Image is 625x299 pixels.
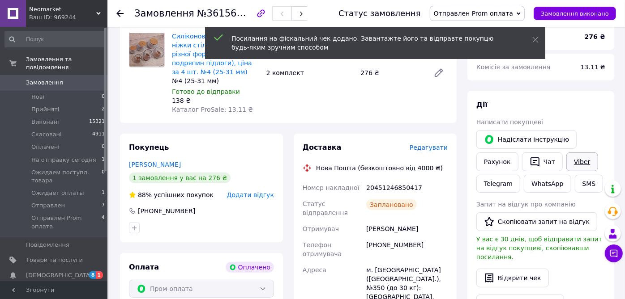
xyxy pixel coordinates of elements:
div: Посилання на фіскальний чек додано. Завантажте його та відправте покупцю будь-яким зручним способом [231,34,510,52]
span: Ожидаем поступл. товара [31,168,102,185]
span: Скасовані [31,131,62,139]
div: 1 замовлення у вас на 276 ₴ [129,173,231,183]
span: Нові [31,93,44,101]
div: №4 (25-31 мм) [172,76,259,85]
span: Написати покупцеві [476,118,543,126]
button: Відкрити чек [476,269,549,287]
span: Оплата [129,263,159,271]
div: Повернутися назад [116,9,124,18]
span: Оплачені [31,143,60,151]
div: Статус замовлення [338,9,421,18]
div: 20451246850417 [364,180,449,196]
span: Замовлення [26,79,63,87]
span: Прийняті [31,105,59,114]
button: Замовлення виконано [534,7,616,20]
div: [PERSON_NAME] [364,221,449,237]
span: Адреса [303,266,326,274]
span: На отправку сегодня [31,156,96,164]
button: SMS [575,175,604,193]
button: Надіслати інструкцію [476,130,577,149]
a: WhatsApp [524,175,571,193]
span: 8 [89,271,96,279]
div: [PHONE_NUMBER] [364,237,449,262]
span: Готово до відправки [172,88,240,95]
span: 0 [102,168,105,185]
button: Чат [522,152,563,171]
span: Редагувати [410,144,448,151]
span: Замовлення та повідомлення [26,55,107,72]
input: Пошук [4,31,106,47]
a: Telegram [476,175,520,193]
span: Повідомлення [26,241,69,249]
span: Отримувач [303,225,339,232]
span: 88% [138,191,152,198]
span: Отправлен Prom оплата [434,10,514,17]
div: Ваш ID: 969244 [29,13,107,21]
div: [PHONE_NUMBER] [137,206,196,215]
span: Ожидает оплаты [31,189,84,197]
span: Товари та послуги [26,256,83,264]
div: успішних покупок [129,190,214,199]
div: 138 ₴ [172,96,259,105]
div: Нова Пошта (безкоштовно від 4000 ₴) [314,164,445,173]
button: Рахунок [476,152,518,171]
button: Скопіювати запит на відгук [476,212,597,231]
span: 0 [102,93,105,101]
span: 4 [102,214,105,230]
span: 15321 [89,118,105,126]
span: Neomarket [29,5,96,13]
span: Замовлення [134,8,194,19]
span: [DEMOGRAPHIC_DATA] [26,271,92,279]
span: Покупець [129,143,169,152]
span: 1 [96,271,103,279]
span: Доставка [303,143,342,152]
span: Отправлен Prom оплата [31,214,102,230]
span: Замовлення виконано [541,10,609,17]
span: Каталог ProSale: 13.11 ₴ [172,106,253,113]
span: 1 [102,189,105,197]
span: 0 [102,143,105,151]
span: Статус відправлення [303,200,348,216]
span: 2 [102,105,105,114]
a: [PERSON_NAME] [129,161,181,168]
span: 1 [102,156,105,164]
span: Комісія за замовлення [476,63,551,71]
a: Редагувати [430,64,448,82]
span: У вас є 30 днів, щоб відправити запит на відгук покупцеві, скопіювавши посилання. [476,236,602,261]
a: Силіконовий захист на ніжки стільця з повстю різної форми (захист від подряпин підлоги), ціна за ... [172,33,253,76]
span: Додати відгук [227,191,274,198]
span: Телефон отримувача [303,241,342,257]
span: №361567227 [197,8,261,19]
div: 276 ₴ [357,67,426,79]
span: Дії [476,101,488,109]
img: Силіконовий захист на ніжки стільця з повстю різної форми (захист від подряпин підлоги), ціна за ... [129,33,164,67]
span: Запит на відгук про компанію [476,201,576,208]
b: 276 ₴ [585,33,605,40]
span: 4911 [92,131,105,139]
button: Чат з покупцем [605,244,623,262]
div: 2 комплект [263,67,357,79]
span: Отправлен [31,202,65,210]
span: Виконані [31,118,59,126]
a: Viber [566,152,598,171]
span: 13.11 ₴ [581,63,605,71]
div: Оплачено [226,262,274,273]
span: Номер накладної [303,184,360,191]
span: 7 [102,202,105,210]
div: Заплановано [366,199,417,210]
